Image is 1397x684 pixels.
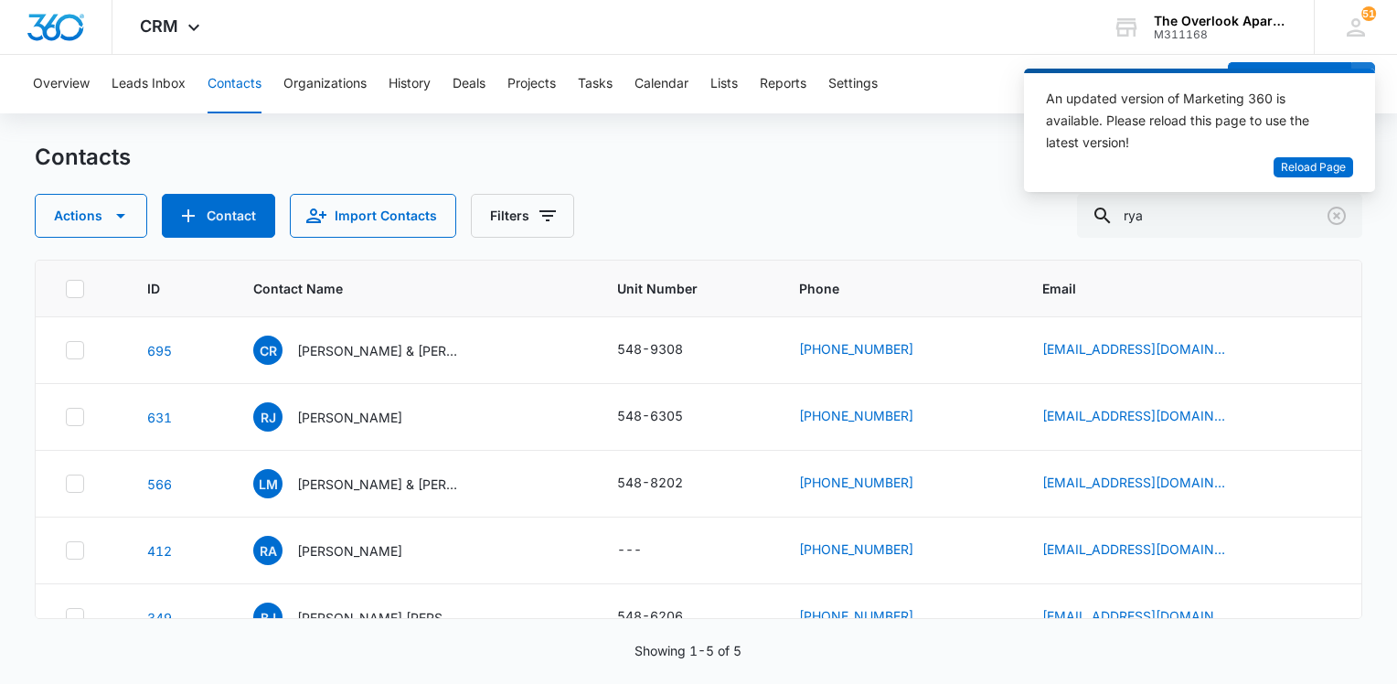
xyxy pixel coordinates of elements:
button: Projects [507,55,556,113]
div: Phone - (970) 581-6177 - Select to Edit Field [799,339,946,361]
div: Contact Name - Chase Roberts & Trystan Andersen - Select to Edit Field [253,336,495,365]
button: Import Contacts [290,194,456,238]
span: Contact Name [253,279,547,298]
span: Unit Number [617,279,755,298]
div: 548-6305 [617,406,683,425]
p: Showing 1-5 of 5 [635,641,741,660]
div: account id [1154,28,1287,41]
button: Add Contact [1228,62,1351,106]
p: [PERSON_NAME] [297,541,402,561]
a: [EMAIL_ADDRESS][DOMAIN_NAME] [1042,606,1225,625]
div: Contact Name - Robert Jay Burnham - Select to Edit Field [253,402,435,432]
a: Navigate to contact details page for Briana Jisel Gutierrez & Roberto Portillo Ramirez [147,610,172,625]
a: [PHONE_NUMBER] [799,540,913,559]
button: Tasks [578,55,613,113]
a: Navigate to contact details page for Robert Alexander [147,543,172,559]
a: [EMAIL_ADDRESS][DOMAIN_NAME] [1042,473,1225,492]
span: Reload Page [1281,159,1346,176]
button: Leads Inbox [112,55,186,113]
button: Lists [710,55,738,113]
button: Add Contact [162,194,275,238]
div: Unit Number - - Select to Edit Field [617,540,675,561]
button: Deals [453,55,485,113]
button: Overview [33,55,90,113]
div: Phone - (970) 652-9254 - Select to Edit Field [799,473,946,495]
div: 548-8202 [617,473,683,492]
button: Filters [471,194,574,238]
div: Unit Number - 548-6206 - Select to Edit Field [617,606,716,628]
span: RA [253,536,283,565]
p: [PERSON_NAME] & [PERSON_NAME] [297,475,462,494]
span: ID [147,279,183,298]
h1: Contacts [35,144,131,171]
div: Unit Number - 548-9308 - Select to Edit Field [617,339,716,361]
div: Email - jiselgutierrez4@gmail.com - Select to Edit Field [1042,606,1258,628]
div: Contact Name - Robert Alexander - Select to Edit Field [253,536,435,565]
div: Phone - (970) 620-3595 - Select to Edit Field [799,606,946,628]
button: Contacts [208,55,261,113]
div: Phone - (907) 841-0036 - Select to Edit Field [799,540,946,561]
div: Unit Number - 548-8202 - Select to Edit Field [617,473,716,495]
button: Settings [828,55,878,113]
span: Phone [799,279,972,298]
a: [PHONE_NUMBER] [799,406,913,425]
div: 548-6206 [617,606,683,625]
div: account name [1154,14,1287,28]
p: [PERSON_NAME] [297,408,402,427]
span: CR [253,336,283,365]
div: Email - dr7roberts@gmail.com - Select to Edit Field [1042,339,1258,361]
div: notifications count [1361,6,1376,21]
button: Organizations [283,55,367,113]
a: Navigate to contact details page for Chase Roberts & Trystan Andersen [147,343,172,358]
a: [EMAIL_ADDRESS][DOMAIN_NAME] [1042,339,1225,358]
a: [EMAIL_ADDRESS][DOMAIN_NAME] [1042,540,1225,559]
p: [PERSON_NAME] & [PERSON_NAME] [297,341,462,360]
div: 548-9308 [617,339,683,358]
button: Actions [35,194,147,238]
a: Navigate to contact details page for Lyssa M. Gallo & Robert William Anthony [147,476,172,492]
button: Clear [1322,201,1351,230]
div: Contact Name - Lyssa M. Gallo & Robert William Anthony - Select to Edit Field [253,469,495,498]
span: LM [253,469,283,498]
div: Email - lyssagallo6@gmail.com - Select to Edit Field [1042,473,1258,495]
a: Navigate to contact details page for Robert Jay Burnham [147,410,172,425]
p: [PERSON_NAME] [PERSON_NAME] & [PERSON_NAME] [297,608,462,627]
span: CRM [140,16,178,36]
div: Contact Name - Briana Jisel Gutierrez & Roberto Portillo Ramirez - Select to Edit Field [253,603,495,632]
a: [PHONE_NUMBER] [799,606,913,625]
span: RJ [253,402,283,432]
span: Email [1042,279,1305,298]
button: Reload Page [1274,157,1353,178]
button: History [389,55,431,113]
input: Search Contacts [1077,194,1362,238]
div: --- [617,540,642,561]
div: Email - rtlalexander@hotmail.com - Select to Edit Field [1042,540,1258,561]
button: Reports [760,55,806,113]
div: Phone - (970) 803-0096 - Select to Edit Field [799,406,946,428]
a: [EMAIL_ADDRESS][DOMAIN_NAME] [1042,406,1225,425]
button: Calendar [635,55,688,113]
div: Email - rjburnham23@icloud.com - Select to Edit Field [1042,406,1258,428]
a: [PHONE_NUMBER] [799,473,913,492]
span: BJ [253,603,283,632]
div: Unit Number - 548-6305 - Select to Edit Field [617,406,716,428]
a: [PHONE_NUMBER] [799,339,913,358]
span: 51 [1361,6,1376,21]
div: An updated version of Marketing 360 is available. Please reload this page to use the latest version! [1046,88,1331,154]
